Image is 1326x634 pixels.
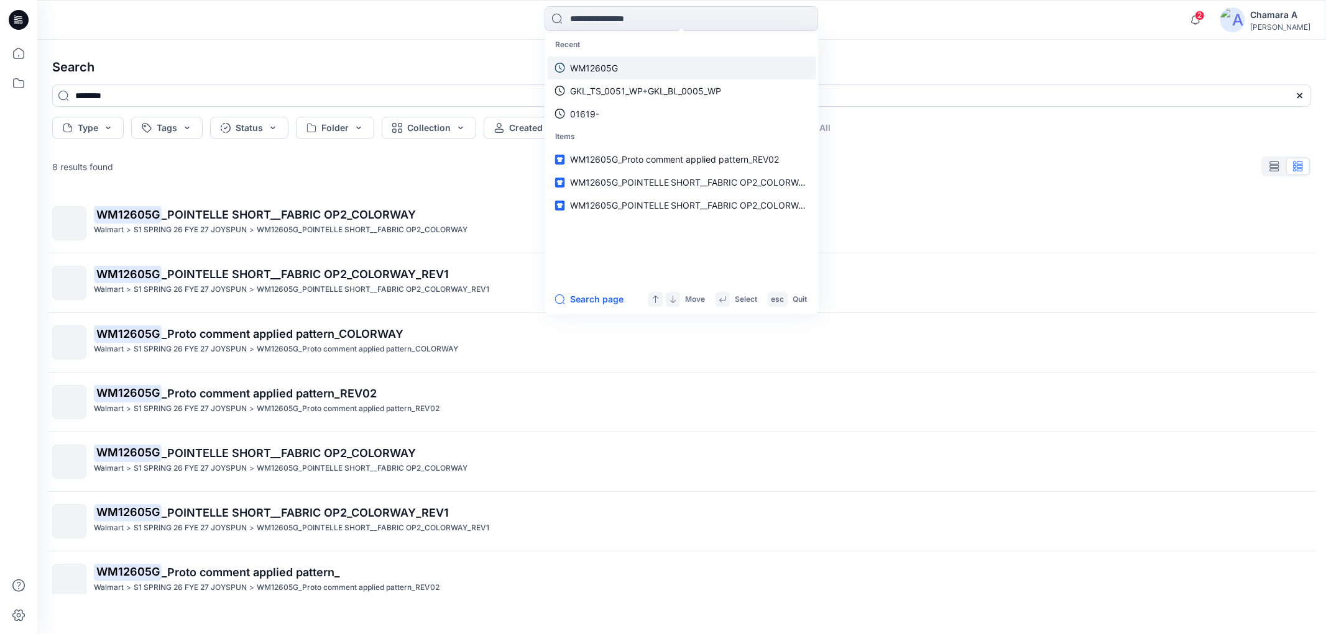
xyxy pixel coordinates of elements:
button: Tags [131,117,203,139]
p: Walmart [94,343,124,356]
p: WM12605G_POINTELLE SHORT__FABRIC OP2_COLORWAY_REV1 [257,283,489,296]
p: Items [548,125,816,148]
span: WM12605G_POINTELLE SHORT__FABRIC OP2_COLORWAY_REV1 [570,177,834,188]
a: WM12605G_POINTELLE SHORT__FABRIC OP2_COLORWAY_REV1 [548,171,816,194]
p: S1 SPRING 26 FYE 27 JOYSPUN [134,402,247,415]
p: Select [735,293,758,306]
p: > [249,581,254,594]
p: > [249,224,254,237]
button: Collection [382,117,476,139]
p: Walmart [94,462,124,475]
p: WM12605G_Proto comment applied pattern_COLORWAY [257,343,458,356]
a: WM12605G_POINTELLE SHORT__FABRIC OP2_COLORWAY_REV1Walmart>S1 SPRING 26 FYE 27 JOYSPUN>WM12605G_PO... [45,258,1319,307]
mark: WM12605G [94,206,162,223]
p: Walmart [94,522,124,535]
a: WM12605G_POINTELLE SHORT__FABRIC OP2_COLORWAYWalmart>S1 SPRING 26 FYE 27 JOYSPUN>WM12605G_POINTEL... [45,437,1319,486]
p: GKL_TS_0051_WP+GKL_BL_0005_WP [570,84,722,97]
span: _POINTELLE SHORT__FABRIC OP2_COLORWAY [162,208,416,221]
mark: WM12605G [94,265,162,283]
a: WM12605G_POINTELLE SHORT__FABRIC OP2_COLORWAYWalmart>S1 SPRING 26 FYE 27 JOYSPUN>WM12605G_POINTEL... [45,199,1319,248]
p: WM12605G_Proto comment applied pattern_REV02 [257,581,440,594]
p: WM12605G_POINTELLE SHORT__FABRIC OP2_COLORWAY [257,462,467,475]
button: Search page [555,292,624,307]
p: 01619- [570,107,599,120]
div: Chamara A [1250,7,1310,22]
span: _Proto comment applied pattern_ [162,566,339,579]
span: _POINTELLE SHORT__FABRIC OP2_COLORWAY_REV1 [162,506,449,519]
p: WM12605G_Proto comment applied pattern_REV02 [257,402,440,415]
p: > [249,462,254,475]
div: [PERSON_NAME] [1250,22,1310,32]
p: > [126,402,131,415]
p: > [249,522,254,535]
p: S1 SPRING 26 FYE 27 JOYSPUN [134,224,247,237]
h4: Search [42,50,1321,84]
p: Walmart [94,402,124,415]
mark: WM12605G [94,444,162,461]
span: _Proto comment applied pattern_COLORWAY [162,327,403,340]
span: WM12605G_POINTELLE SHORT__FABRIC OP2_COLORWAY [570,200,809,211]
mark: WM12605G [94,384,162,402]
a: WM12605G_POINTELLE SHORT__FABRIC OP2_COLORWAY_REV1Walmart>S1 SPRING 26 FYE 27 JOYSPUN>WM12605G_PO... [45,497,1319,546]
p: > [126,283,131,296]
a: GKL_TS_0051_WP+GKL_BL_0005_WP [548,79,816,102]
p: > [249,343,254,356]
p: S1 SPRING 26 FYE 27 JOYSPUN [134,283,247,296]
p: S1 SPRING 26 FYE 27 JOYSPUN [134,462,247,475]
button: Folder [296,117,374,139]
a: 01619- [548,102,816,125]
p: WM12605G_POINTELLE SHORT__FABRIC OP2_COLORWAY_REV1 [257,522,489,535]
p: Walmart [94,581,124,594]
button: Created by [484,117,581,139]
span: 2 [1195,11,1205,20]
p: Recent [548,34,816,57]
mark: WM12605G [94,563,162,581]
p: WM12605G [570,61,618,75]
mark: WM12605G [94,325,162,342]
a: WM12605G_Proto comment applied pattern_REV02Walmart>S1 SPRING 26 FYE 27 JOYSPUN>WM12605G_Proto co... [45,378,1319,427]
p: > [126,522,131,535]
p: > [126,581,131,594]
p: S1 SPRING 26 FYE 27 JOYSPUN [134,581,247,594]
img: avatar [1220,7,1245,32]
a: WM12605G_Proto comment applied pattern_COLORWAYWalmart>S1 SPRING 26 FYE 27 JOYSPUN>WM12605G_Proto... [45,318,1319,367]
p: Move [686,293,706,306]
p: S1 SPRING 26 FYE 27 JOYSPUN [134,343,247,356]
a: WM12605G_POINTELLE SHORT__FABRIC OP2_COLORWAY [548,194,816,217]
a: WM12605G_Proto comment applied pattern_Walmart>S1 SPRING 26 FYE 27 JOYSPUN>WM12605G_Proto comment... [45,556,1319,605]
p: S1 SPRING 26 FYE 27 JOYSPUN [134,522,247,535]
p: > [249,283,254,296]
p: > [126,343,131,356]
a: WM12605G_Proto comment applied pattern_REV02 [548,148,816,171]
button: Type [52,117,124,139]
p: > [249,402,254,415]
span: _POINTELLE SHORT__FABRIC OP2_COLORWAY_REV1 [162,268,449,281]
span: _Proto comment applied pattern_REV02 [162,387,377,400]
p: > [126,462,131,475]
a: WM12605G [548,57,816,79]
p: esc [771,293,785,306]
mark: WM12605G [94,504,162,521]
p: WM12605G_POINTELLE SHORT__FABRIC OP2_COLORWAY [257,224,467,237]
p: Walmart [94,283,124,296]
button: Status [210,117,288,139]
p: Walmart [94,224,124,237]
p: Quit [793,293,808,306]
p: 8 results found [52,160,113,173]
span: WM12605G_Proto comment applied pattern_REV02 [570,154,780,165]
p: > [126,224,131,237]
span: _POINTELLE SHORT__FABRIC OP2_COLORWAY [162,446,416,460]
